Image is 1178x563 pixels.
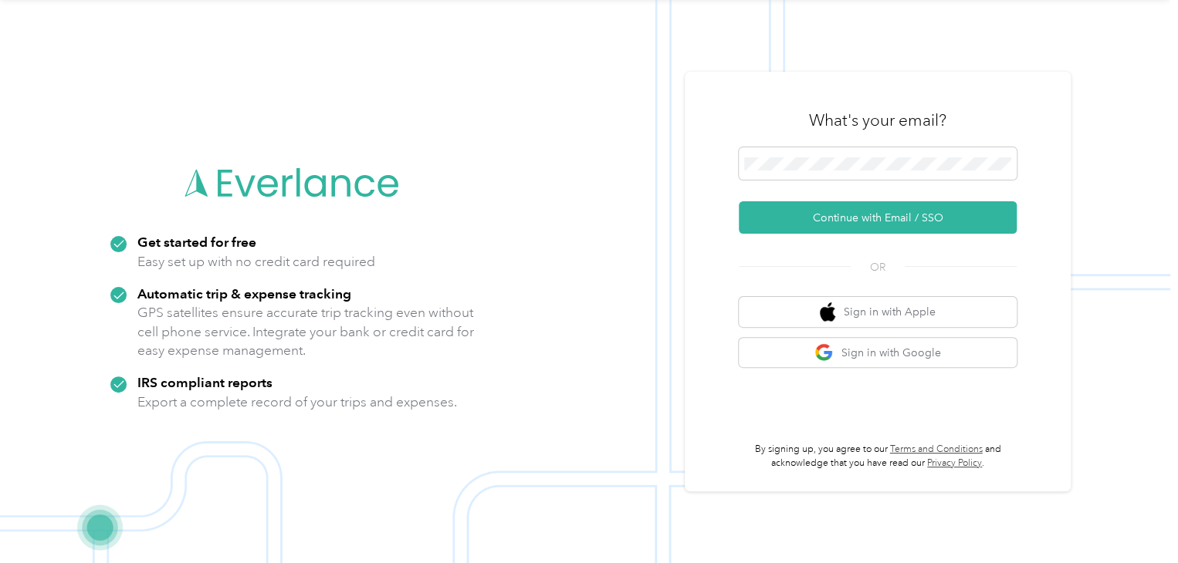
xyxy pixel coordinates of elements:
img: apple logo [820,302,835,322]
h3: What's your email? [809,110,946,131]
img: google logo [814,343,834,362]
button: google logoSign in with Google [739,338,1017,368]
p: GPS satellites ensure accurate trip tracking even without cell phone service. Integrate your bank... [137,303,475,360]
span: OR [851,259,905,275]
a: Privacy Policy [927,457,982,469]
p: By signing up, you agree to our and acknowledge that you have read our . [739,443,1017,470]
p: Easy set up with no credit card required [137,252,375,271]
strong: IRS compliant reports [137,374,272,390]
button: apple logoSign in with Apple [739,297,1017,327]
strong: Automatic trip & expense tracking [137,285,351,302]
a: Terms and Conditions [890,443,983,455]
p: Export a complete record of your trips and expenses. [137,393,457,412]
strong: Get started for free [137,234,256,250]
button: Continue with Email / SSO [739,201,1017,234]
